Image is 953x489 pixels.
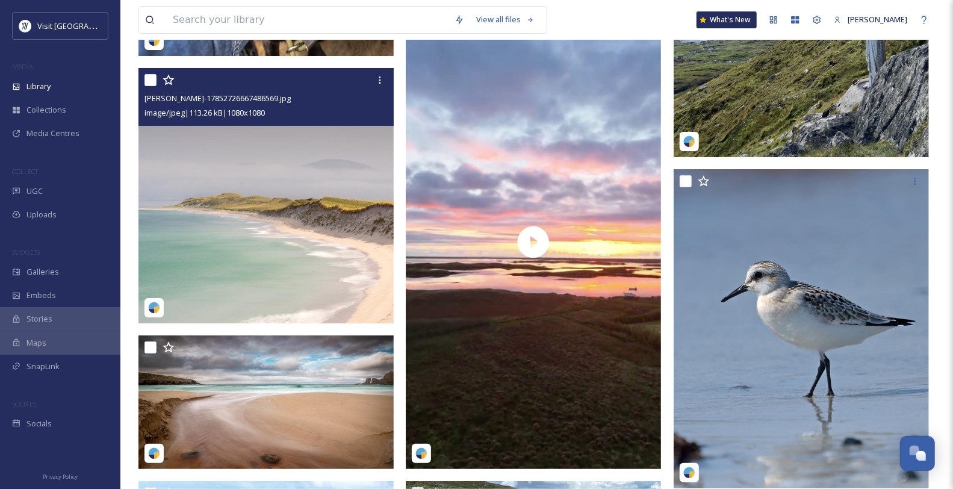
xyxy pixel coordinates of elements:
a: What's New [697,11,757,28]
span: Media Centres [26,128,79,139]
img: thumbnail [406,15,661,469]
span: Collections [26,104,66,116]
a: [PERSON_NAME] [828,8,913,31]
input: Search your library [167,7,449,33]
img: snapsea-logo.png [148,447,160,459]
img: snapsea-logo.png [148,302,160,314]
span: [PERSON_NAME] [848,14,907,25]
img: snapsea-logo.png [148,34,160,46]
button: Open Chat [900,436,935,471]
span: Privacy Policy [43,473,78,481]
img: jbpstrachan-5613491.jpg [674,169,929,488]
img: snapsea-logo.png [415,447,427,459]
span: image/jpeg | 113.26 kB | 1080 x 1080 [144,107,265,118]
span: Library [26,81,51,92]
a: Privacy Policy [43,469,78,483]
span: [PERSON_NAME]-17852726667486569.jpg [144,93,291,104]
img: Untitled%20design%20%2897%29.png [19,20,31,32]
img: snapsea-logo.png [683,467,695,479]
span: MEDIA [12,62,33,71]
span: Maps [26,337,46,349]
span: WIDGETS [12,248,40,257]
span: Galleries [26,266,59,278]
span: Socials [26,418,52,429]
span: SOCIALS [12,399,36,408]
img: snapsea-logo.png [683,135,695,148]
img: michael_dutson_landscape_photo-5746502.jpg [138,335,394,469]
img: keith_taylor_photography-17852726667486569.jpg [138,68,394,323]
span: Visit [GEOGRAPHIC_DATA] [37,20,131,31]
span: Stories [26,313,52,325]
span: COLLECT [12,167,38,176]
span: Embeds [26,290,56,301]
span: Uploads [26,209,57,220]
a: View all files [470,8,541,31]
span: UGC [26,185,43,197]
span: SnapLink [26,361,60,372]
